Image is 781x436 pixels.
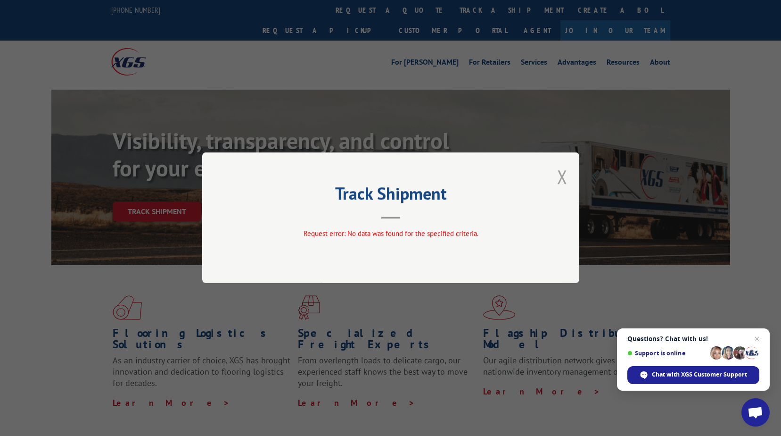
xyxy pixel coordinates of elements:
[627,366,759,384] div: Chat with XGS Customer Support
[751,333,763,344] span: Close chat
[627,335,759,343] span: Questions? Chat with us!
[652,370,747,379] span: Chat with XGS Customer Support
[249,187,532,205] h2: Track Shipment
[303,229,478,238] span: Request error: No data was found for the specified criteria.
[741,398,770,427] div: Open chat
[627,350,707,357] span: Support is online
[557,164,567,189] button: Close modal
